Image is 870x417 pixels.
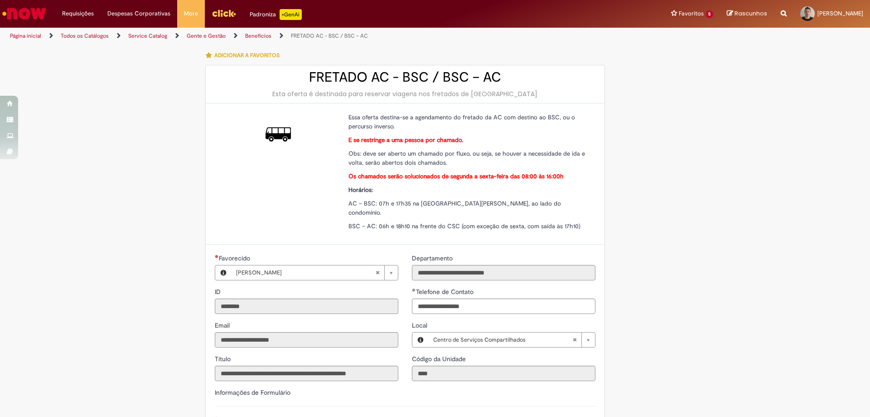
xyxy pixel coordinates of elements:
button: Favorecido, Visualizar este registro Vitor Augusto Iori Luizon [215,265,232,280]
input: Departamento [412,265,595,280]
label: Somente leitura - Título [215,354,232,363]
span: Somente leitura - Código da Unidade [412,355,468,363]
span: BSC – AC: 06h e 18h10 na frente do CSC (com exceção de sexta, com saída às 17h10) [348,222,580,230]
div: Esta oferta é destinada para reservar viagens nos fretados de [GEOGRAPHIC_DATA] [215,89,595,98]
img: click_logo_yellow_360x200.png [212,6,236,20]
a: Gente e Gestão [187,32,226,39]
span: Necessários - Favorecido [219,254,252,262]
strong: Horários: [348,186,373,194]
input: Código da Unidade [412,366,595,381]
span: Despesas Corporativas [107,9,170,18]
strong: E se restringe a uma pessoa por chamado. [348,136,463,144]
p: +GenAi [280,9,302,20]
span: Adicionar a Favoritos [214,52,280,59]
img: FRETADO AC - BSC / BSC – AC [266,122,291,147]
abbr: Limpar campo Local [568,333,581,347]
input: Telefone de Contato [412,299,595,314]
a: Service Catalog [128,32,167,39]
span: Essa oferta destina-se a agendamento do fretado da AC com destino ao BSC, ou o percurso inverso. [348,113,575,130]
a: [PERSON_NAME]Limpar campo Favorecido [232,265,398,280]
a: FRETADO AC - BSC / BSC – AC [291,32,368,39]
span: Favoritos [679,9,704,18]
img: ServiceNow [1,5,48,23]
a: Benefícios [245,32,271,39]
span: Local [412,321,429,329]
span: Somente leitura - Departamento [412,254,454,262]
span: Requisições [62,9,94,18]
span: More [184,9,198,18]
label: Informações de Formulário [215,388,290,397]
span: AC – BSC: 07h e 17h35 na [GEOGRAPHIC_DATA][PERSON_NAME], ao lado do condomínio. [348,200,561,216]
input: Email [215,332,398,348]
a: Todos os Catálogos [61,32,109,39]
ul: Trilhas de página [7,28,573,44]
strong: Os chamados serão solucionados de segunda a sexta-feira das 08:00 às 16:00h [348,172,564,180]
label: Somente leitura - Email [215,321,232,330]
button: Adicionar a Favoritos [205,46,285,65]
span: [PERSON_NAME] [817,10,863,17]
span: Rascunhos [735,9,767,18]
div: Padroniza [250,9,302,20]
button: Local, Visualizar este registro Centro de Serviços Compartilhados [412,333,429,347]
input: ID [215,299,398,314]
span: 5 [706,10,713,18]
label: Somente leitura - Código da Unidade [412,354,468,363]
h2: FRETADO AC - BSC / BSC – AC [215,70,595,85]
span: [PERSON_NAME] [236,265,375,280]
a: Centro de Serviços CompartilhadosLimpar campo Local [429,333,595,347]
span: Telefone de Contato [416,288,475,296]
abbr: Limpar campo Favorecido [371,265,384,280]
a: Rascunhos [727,10,767,18]
a: Página inicial [10,32,41,39]
label: Somente leitura - ID [215,287,222,296]
span: Somente leitura - Título [215,355,232,363]
span: Obrigatório Preenchido [215,255,219,258]
input: Título [215,366,398,381]
span: Obrigatório Preenchido [412,288,416,292]
span: Centro de Serviços Compartilhados [433,333,572,347]
span: Somente leitura - Email [215,321,232,329]
span: Obs: deve ser aberto um chamado por fluxo, ou seja, se houver a necessidade de ida e volta, serão... [348,150,585,167]
label: Somente leitura - Departamento [412,254,454,263]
